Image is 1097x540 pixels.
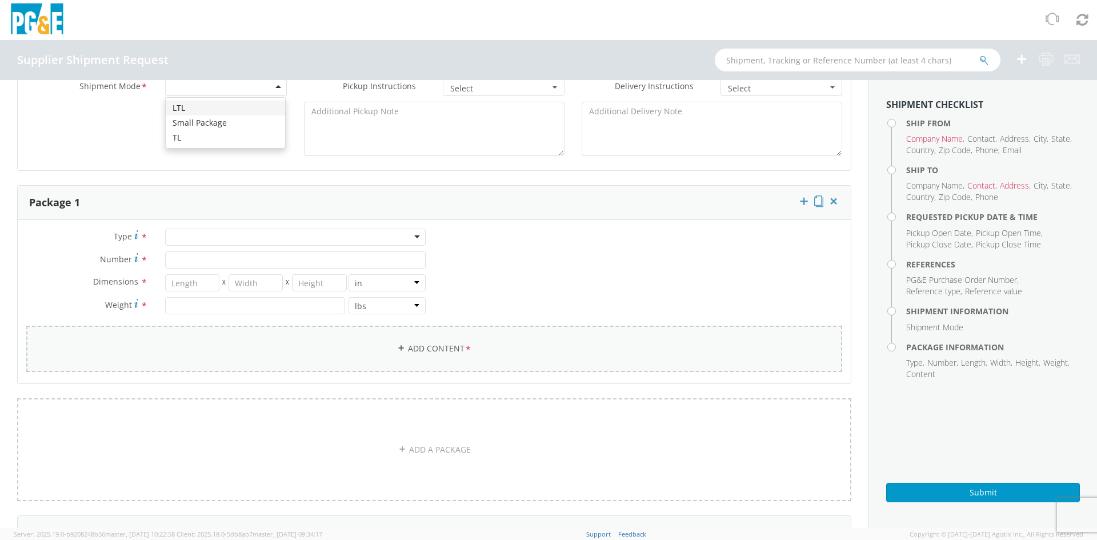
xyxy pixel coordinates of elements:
[1034,180,1048,191] li: ,
[283,274,292,291] span: X
[93,276,138,287] span: Dimensions
[17,398,851,501] a: ADD A PACKAGE
[967,133,995,144] span: Contact
[343,81,416,91] span: Pickup Instructions
[1051,133,1072,145] li: ,
[906,322,963,333] span: Shipment Mode
[1043,357,1068,368] span: Weight
[17,54,169,66] h4: Supplier Shipment Request
[939,145,971,155] span: Zip Code
[177,530,322,538] span: Client: 2025.18.0-5db8ab7
[976,239,1041,250] span: Pickup Close Time
[1015,357,1040,369] li: ,
[586,530,611,538] a: Support
[450,83,550,94] span: Select
[1000,180,1029,191] span: Address
[79,81,141,94] span: Shipment Mode
[1000,133,1031,145] li: ,
[975,145,998,155] span: Phone
[715,49,1000,71] input: Shipment, Tracking or Reference Number (at least 4 chars)
[166,115,285,130] div: Small Package
[961,357,986,368] span: Length
[990,357,1011,368] span: Width
[166,130,285,145] div: TL
[976,227,1043,239] li: ,
[906,307,1080,315] h4: Shipment Information
[906,239,973,250] li: ,
[906,227,971,238] span: Pickup Open Date
[1000,180,1031,191] li: ,
[166,101,285,115] div: LTL
[1003,145,1022,155] span: Email
[976,227,1041,238] span: Pickup Open Time
[906,274,1019,286] li: ,
[29,197,80,209] h3: Package 1
[728,83,827,94] span: Select
[906,260,1080,269] h4: References
[965,286,1022,297] span: Reference value
[14,530,175,538] span: Server: 2025.19.0-b9208248b56
[219,274,229,291] span: X
[253,530,322,538] span: master, [DATE] 09:34:17
[292,274,346,291] input: Height
[906,357,924,369] li: ,
[1043,357,1070,369] li: ,
[906,133,963,144] span: Company Name
[906,166,1080,174] h4: Ship To
[906,369,935,379] span: Content
[906,286,962,297] li: ,
[906,145,934,155] span: Country
[990,357,1012,369] li: ,
[906,274,1017,285] span: PG&E Purchase Order Number
[927,357,956,368] span: Number
[1034,133,1047,144] span: City
[967,180,995,191] span: Contact
[975,145,1000,156] li: ,
[967,180,997,191] li: ,
[906,227,973,239] li: ,
[1034,180,1047,191] span: City
[1051,133,1070,144] span: State
[906,286,960,297] span: Reference type
[927,357,958,369] li: ,
[165,274,219,291] input: Length
[100,254,132,265] span: Number
[975,191,998,202] span: Phone
[910,530,1083,539] span: Copyright © [DATE]-[DATE] Agistix Inc., All Rights Reserved
[906,239,971,250] span: Pickup Close Date
[906,357,923,368] span: Type
[1034,133,1048,145] li: ,
[229,274,283,291] input: Width
[906,119,1080,127] h4: Ship From
[906,191,934,202] span: Country
[443,79,564,96] button: Select
[906,133,964,145] li: ,
[939,191,972,203] li: ,
[105,530,175,538] span: master, [DATE] 10:22:58
[26,326,842,372] a: Add Content
[906,145,936,156] li: ,
[906,180,963,191] span: Company Name
[105,299,132,310] span: Weight
[9,3,66,37] img: pge-logo-06675f144f4cfa6a6814.png
[939,145,972,156] li: ,
[967,133,997,145] li: ,
[906,343,1080,351] h4: Package Information
[114,231,132,242] span: Type
[615,81,694,91] span: Delivery Instructions
[1051,180,1070,191] span: State
[886,483,1080,502] button: Submit
[906,213,1080,221] h4: Requested Pickup Date & Time
[618,530,646,538] a: Feedback
[906,191,936,203] li: ,
[1000,133,1029,144] span: Address
[1051,180,1072,191] li: ,
[906,180,964,191] li: ,
[886,98,983,111] strong: Shipment Checklist
[720,79,842,96] button: Select
[939,191,971,202] span: Zip Code
[961,357,987,369] li: ,
[1015,357,1039,368] span: Height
